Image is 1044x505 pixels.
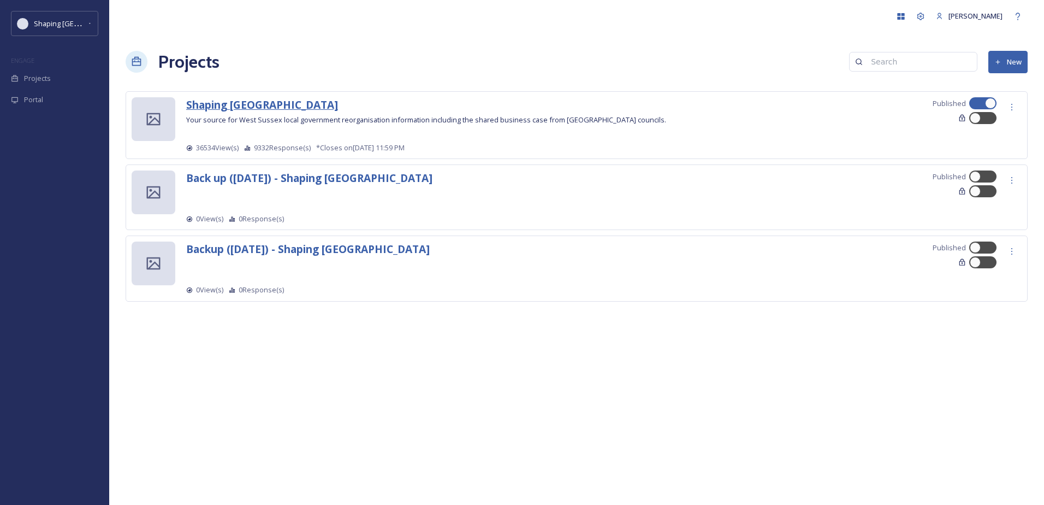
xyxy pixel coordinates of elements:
span: 0 View(s) [196,214,223,224]
strong: Back up ([DATE]) - Shaping [GEOGRAPHIC_DATA] [186,171,432,185]
span: ENGAGE [11,56,34,64]
a: Shaping [GEOGRAPHIC_DATA] [186,101,338,111]
strong: Shaping [GEOGRAPHIC_DATA] [186,97,338,112]
span: Published [933,98,966,109]
a: [PERSON_NAME] [930,5,1008,27]
a: Projects [158,49,220,75]
span: 36534 View(s) [196,143,239,153]
a: Back up ([DATE]) - Shaping [GEOGRAPHIC_DATA] [186,174,432,184]
span: Published [933,172,966,182]
span: [PERSON_NAME] [948,11,1003,21]
strong: Backup ([DATE]) - Shaping [GEOGRAPHIC_DATA] [186,242,430,256]
input: Search [865,51,971,73]
span: Published [933,243,966,253]
a: Backup ([DATE]) - Shaping [GEOGRAPHIC_DATA] [186,245,430,255]
span: Your source for West Sussex local government reorganisation information including the shared busi... [186,115,666,125]
span: 0 Response(s) [239,214,284,224]
button: New [988,51,1028,73]
span: Projects [24,73,51,84]
span: Shaping [GEOGRAPHIC_DATA] [34,18,132,28]
span: 0 Response(s) [239,285,284,295]
span: *Closes on [DATE] 11:59 PM [316,143,405,153]
span: Portal [24,95,43,105]
span: 9332 Response(s) [254,143,311,153]
span: 0 View(s) [196,285,223,295]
